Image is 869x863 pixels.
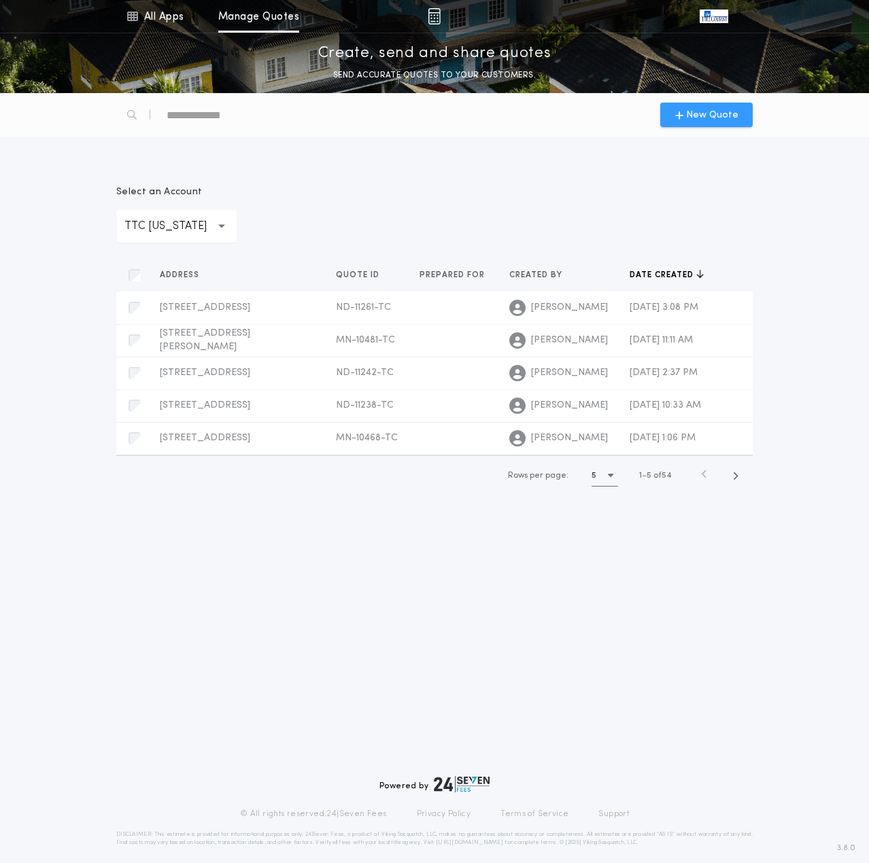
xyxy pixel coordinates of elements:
span: [DATE] 1:06 PM [630,433,696,443]
p: DISCLAIMER: This estimate is provided for informational purposes only. 24|Seven Fees, a product o... [116,830,753,847]
h1: 5 [592,469,596,482]
span: Rows per page: [508,472,568,480]
span: [DATE] 10:33 AM [630,400,701,410]
span: New Quote [686,108,738,122]
span: [STREET_ADDRESS] [160,368,250,378]
span: [PERSON_NAME] [531,399,608,412]
span: ND-11238-TC [336,400,394,410]
a: Terms of Service [500,809,568,820]
button: Date created [630,268,704,282]
span: ND-11261-TC [336,302,391,313]
p: Select an Account [116,186,237,199]
span: [PERSON_NAME] [531,334,608,347]
button: Created by [509,268,573,282]
span: [PERSON_NAME] [531,301,608,315]
span: [PERSON_NAME] [531,366,608,380]
button: Address [160,268,209,282]
span: [DATE] 2:37 PM [630,368,698,378]
div: Powered by [379,776,490,792]
span: 3.8.0 [837,842,855,854]
img: vs-icon [700,10,728,23]
span: Prepared for [420,270,488,281]
button: New Quote [660,103,753,127]
span: Address [160,270,202,281]
span: [DATE] 3:08 PM [630,302,698,313]
button: 5 [592,465,618,487]
span: 5 [647,472,651,480]
span: Created by [509,270,565,281]
span: Date created [630,270,696,281]
span: [STREET_ADDRESS][PERSON_NAME] [160,328,250,352]
span: [DATE] 11:11 AM [630,335,693,345]
span: 1 [639,472,642,480]
p: SEND ACCURATE QUOTES TO YOUR CUSTOMERS. [333,69,536,82]
span: [STREET_ADDRESS] [160,400,250,410]
button: TTC [US_STATE] [116,210,237,243]
img: img [428,8,441,24]
a: Privacy Policy [417,809,471,820]
span: of 54 [653,470,671,482]
button: Quote ID [336,268,390,282]
span: ND-11242-TC [336,368,394,378]
span: [PERSON_NAME] [531,431,608,445]
a: [URL][DOMAIN_NAME] [436,840,503,845]
a: Support [598,809,629,820]
span: [STREET_ADDRESS] [160,433,250,443]
span: Quote ID [336,270,382,281]
p: TTC [US_STATE] [124,218,228,234]
span: MN-10468-TC [336,433,398,443]
span: [STREET_ADDRESS] [160,302,250,313]
img: logo [434,776,490,792]
span: MN-10481-TC [336,335,395,345]
p: Create, send and share quotes [318,43,551,65]
p: © All rights reserved. 24|Seven Fees [240,809,387,820]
